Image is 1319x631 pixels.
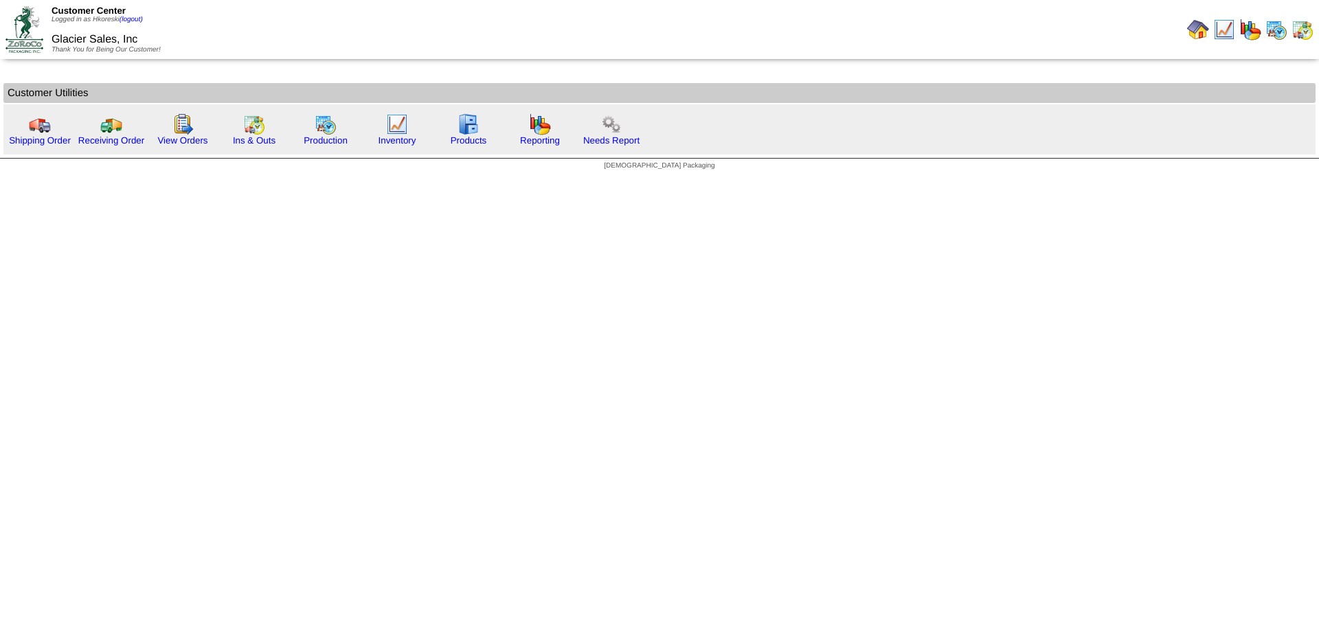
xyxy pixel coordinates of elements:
a: Needs Report [583,135,640,146]
a: Products [451,135,487,146]
span: Thank You for Being Our Customer! [52,46,161,54]
img: cabinet.gif [458,113,480,135]
img: truck.gif [29,113,51,135]
a: (logout) [120,16,143,23]
td: Customer Utilities [3,83,1316,103]
img: truck2.gif [100,113,122,135]
img: line_graph.gif [1213,19,1235,41]
a: View Orders [157,135,207,146]
img: graph.gif [529,113,551,135]
span: Customer Center [52,5,126,16]
img: calendarinout.gif [1292,19,1314,41]
span: [DEMOGRAPHIC_DATA] Packaging [604,162,714,170]
img: ZoRoCo_Logo(Green%26Foil)%20jpg.webp [5,6,43,52]
a: Inventory [379,135,416,146]
a: Shipping Order [9,135,71,146]
img: line_graph.gif [386,113,408,135]
a: Production [304,135,348,146]
a: Reporting [520,135,560,146]
a: Receiving Order [78,135,144,146]
a: Ins & Outs [233,135,275,146]
img: graph.gif [1239,19,1261,41]
img: workflow.png [600,113,622,135]
span: Glacier Sales, Inc [52,34,137,45]
img: home.gif [1187,19,1209,41]
img: workorder.gif [172,113,194,135]
img: calendarinout.gif [243,113,265,135]
img: calendarprod.gif [1265,19,1287,41]
img: calendarprod.gif [315,113,337,135]
span: Logged in as Hkoreski [52,16,143,23]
